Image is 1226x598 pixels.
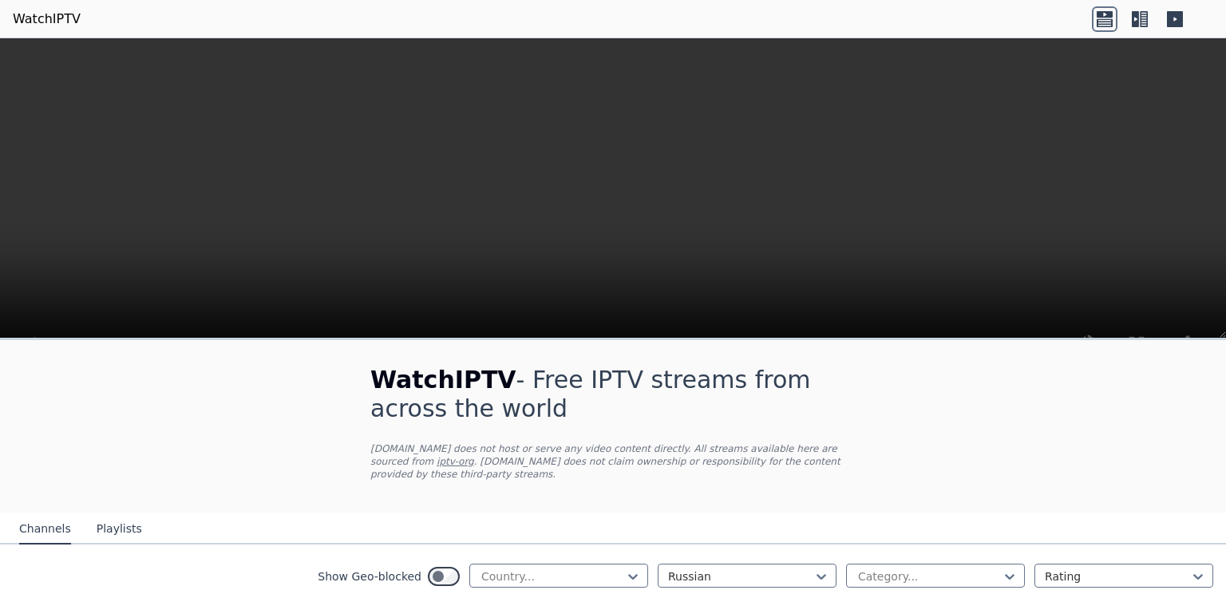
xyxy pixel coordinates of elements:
span: WatchIPTV [370,366,516,394]
a: WatchIPTV [13,10,81,29]
button: Playlists [97,514,142,545]
h1: - Free IPTV streams from across the world [370,366,856,423]
label: Show Geo-blocked [318,568,421,584]
a: iptv-org [437,456,474,467]
p: [DOMAIN_NAME] does not host or serve any video content directly. All streams available here are s... [370,442,856,481]
button: Channels [19,514,71,545]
